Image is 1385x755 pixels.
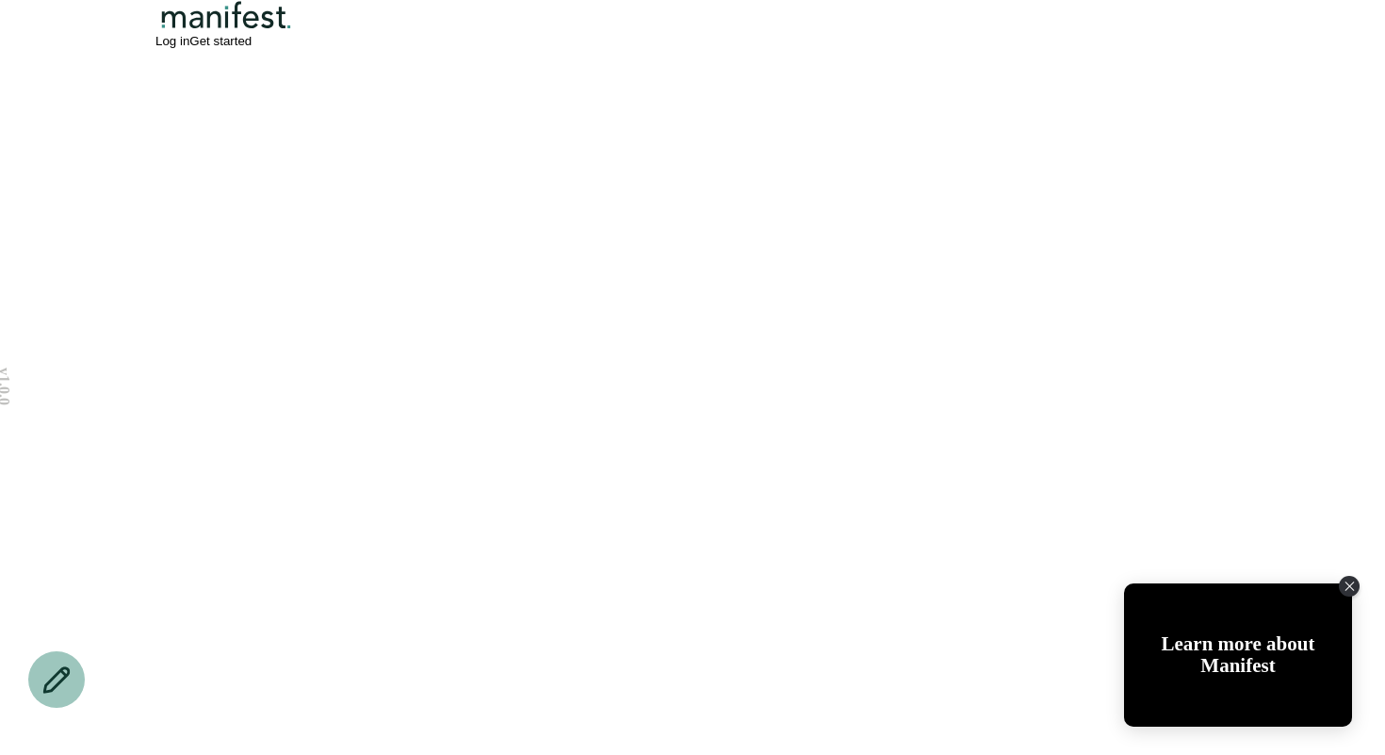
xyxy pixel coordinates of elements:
div: Open Tolstoy widget [1124,583,1352,727]
div: Learn more about Manifest [1124,633,1352,677]
div: Close Tolstoy widget [1339,576,1360,597]
div: Tolstoy bubble widget [1124,583,1352,727]
button: Log in [155,34,189,48]
button: Get started [189,34,252,48]
div: Open Tolstoy [1124,583,1352,727]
